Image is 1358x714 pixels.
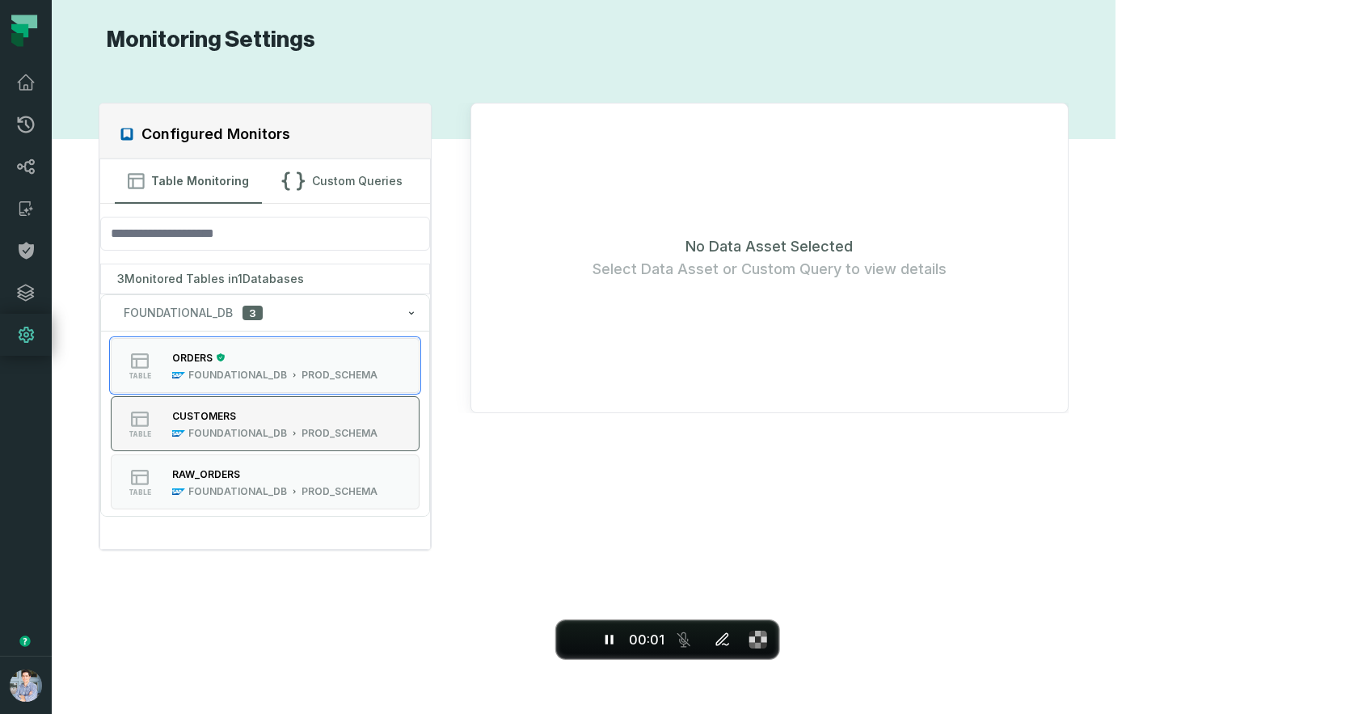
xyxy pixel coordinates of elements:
div: CUSTOMERS [172,410,236,422]
button: FOUNDATIONAL_DB3 [101,295,428,331]
button: Table Monitoring [115,159,262,203]
div: FOUNDATIONAL_DB [188,369,287,382]
div: FOUNDATIONAL_DB3 [101,331,428,516]
div: PROD_SCHEMA [302,485,377,498]
div: Tooltip anchor [18,634,32,649]
span: FOUNDATIONAL_DB [124,305,233,321]
span: table [129,488,151,496]
button: tableFOUNDATIONAL_DBPROD_SCHEMA [111,396,419,451]
h2: Configured Monitors [141,123,290,146]
div: RAW_ORDERS [172,468,240,480]
button: tableFOUNDATIONAL_DBPROD_SCHEMA [111,454,419,509]
button: Custom Queries [268,159,415,203]
div: PROD_SCHEMA [302,369,377,382]
span: table [129,430,151,438]
img: avatar of Alon Nafta [10,670,42,702]
div: ORDERS [172,352,213,364]
h1: Monitoring Settings [99,26,315,54]
div: FOUNDATIONAL_DB [188,427,287,440]
div: PROD_SCHEMA [302,427,377,440]
span: No Data Asset Selected [685,235,853,258]
div: 3 Monitored Tables in 1 Databases [100,264,429,294]
span: 3 [242,306,263,321]
div: FOUNDATIONAL_DB [188,485,287,498]
span: Select Data Asset or Custom Query to view details [593,258,947,281]
button: tableFOUNDATIONAL_DBPROD_SCHEMA [111,338,419,393]
span: table [129,372,151,380]
div: Certified [213,353,226,362]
